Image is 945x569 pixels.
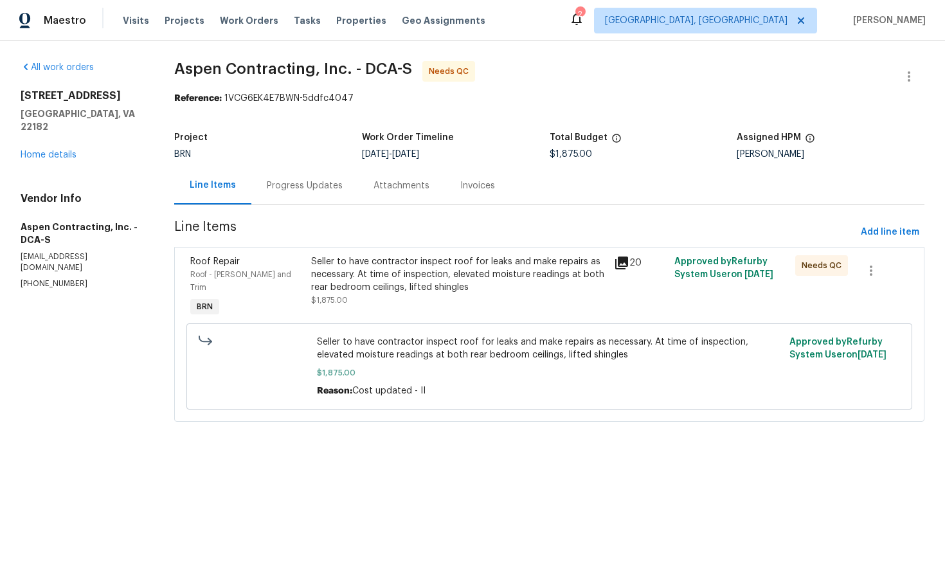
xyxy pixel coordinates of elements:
h5: [GEOGRAPHIC_DATA], VA 22182 [21,107,143,133]
span: Add line item [861,224,919,240]
div: [PERSON_NAME] [737,150,924,159]
span: Projects [165,14,204,27]
span: Maestro [44,14,86,27]
span: - [362,150,419,159]
span: [DATE] [392,150,419,159]
div: 1VCG6EK4E7BWN-5ddfc4047 [174,92,924,105]
h5: Work Order Timeline [362,133,454,142]
h4: Vendor Info [21,192,143,205]
span: BRN [174,150,191,159]
div: Progress Updates [267,179,343,192]
span: [DATE] [362,150,389,159]
span: Visits [123,14,149,27]
span: Reason: [317,386,352,395]
span: Seller to have contractor inspect roof for leaks and make repairs as necessary. At time of inspec... [317,336,782,361]
a: All work orders [21,63,94,72]
p: [EMAIL_ADDRESS][DOMAIN_NAME] [21,251,143,273]
span: BRN [192,300,218,313]
span: [GEOGRAPHIC_DATA], [GEOGRAPHIC_DATA] [605,14,788,27]
p: [PHONE_NUMBER] [21,278,143,289]
h5: Aspen Contracting, Inc. - DCA-S [21,221,143,246]
div: Invoices [460,179,495,192]
span: $1,875.00 [317,366,782,379]
h2: [STREET_ADDRESS] [21,89,143,102]
span: Approved by Refurby System User on [674,257,773,279]
b: Reference: [174,94,222,103]
div: Seller to have contractor inspect roof for leaks and make repairs as necessary. At time of inspec... [311,255,606,294]
h5: Total Budget [550,133,607,142]
button: Add line item [856,221,924,244]
span: The total cost of line items that have been proposed by Opendoor. This sum includes line items th... [611,133,622,150]
span: Tasks [294,16,321,25]
span: $1,875.00 [311,296,348,304]
span: The hpm assigned to this work order. [805,133,815,150]
span: [DATE] [858,350,887,359]
span: Cost updated - II [352,386,426,395]
div: 20 [614,255,667,271]
span: [DATE] [744,270,773,279]
span: Roof Repair [190,257,240,266]
span: $1,875.00 [550,150,592,159]
div: Line Items [190,179,236,192]
span: Needs QC [802,259,847,272]
span: Line Items [174,221,856,244]
span: Geo Assignments [402,14,485,27]
h5: Assigned HPM [737,133,801,142]
div: 2 [575,8,584,21]
span: Roof - [PERSON_NAME] and Trim [190,271,291,291]
span: Needs QC [429,65,474,78]
span: Work Orders [220,14,278,27]
a: Home details [21,150,76,159]
span: [PERSON_NAME] [848,14,926,27]
h5: Project [174,133,208,142]
span: Properties [336,14,386,27]
div: Attachments [373,179,429,192]
span: Approved by Refurby System User on [789,338,887,359]
span: Aspen Contracting, Inc. - DCA-S [174,61,412,77]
